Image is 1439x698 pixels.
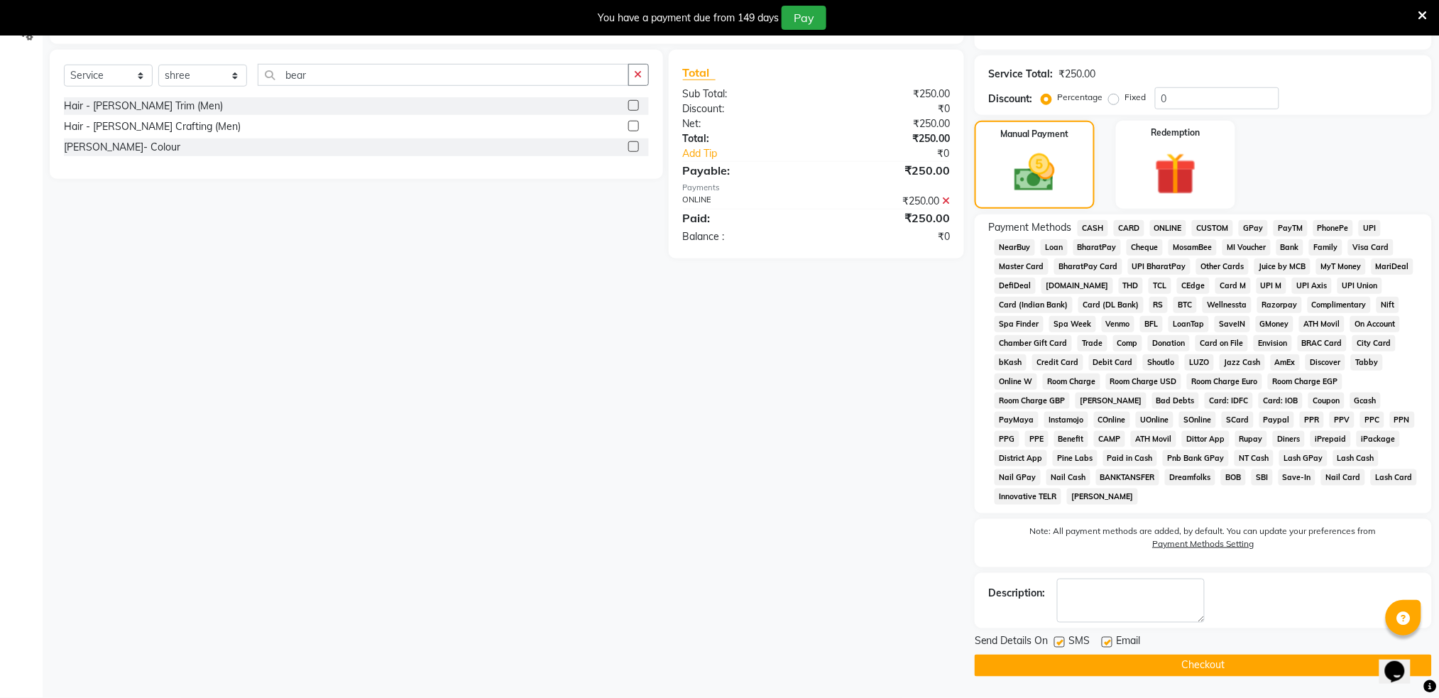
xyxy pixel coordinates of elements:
[1313,220,1354,236] span: PhonePe
[1150,220,1187,236] span: ONLINE
[816,131,961,146] div: ₹250.00
[995,393,1070,409] span: Room Charge GBP
[1131,431,1176,447] span: ATH Movil
[683,182,950,194] div: Payments
[1094,412,1131,428] span: COnline
[989,67,1054,82] div: Service Total:
[975,634,1049,652] span: Send Details On
[672,146,841,161] a: Add Tip
[995,373,1037,390] span: Online W
[1076,393,1147,409] span: [PERSON_NAME]
[1235,450,1274,467] span: NT Cash
[1000,128,1068,141] label: Manual Payment
[1002,149,1068,196] img: _cash.svg
[1308,297,1372,313] span: Complimentary
[1279,469,1316,486] span: Save-In
[1054,431,1089,447] span: Benefit
[816,87,961,102] div: ₹250.00
[1128,258,1191,275] span: UPI BharatPay
[1069,634,1090,652] span: SMS
[672,194,816,209] div: ONLINE
[672,162,816,179] div: Payable:
[975,655,1432,677] button: Checkout
[782,6,826,30] button: Pay
[1235,431,1268,447] span: Rupay
[1371,469,1417,486] span: Lash Card
[1279,450,1328,467] span: Lash GPay
[1078,220,1108,236] span: CASH
[1089,354,1138,371] span: Debit Card
[672,87,816,102] div: Sub Total:
[1185,354,1214,371] span: LUZO
[995,335,1072,351] span: Chamber Gift Card
[1046,469,1090,486] span: Nail Cash
[1348,239,1394,256] span: Visa Card
[672,229,816,244] div: Balance :
[1152,393,1200,409] span: Bad Debts
[1195,335,1248,351] span: Card on File
[1316,258,1366,275] span: MyT Money
[1239,220,1268,236] span: GPay
[1187,373,1262,390] span: Room Charge Euro
[1359,220,1381,236] span: UPI
[1298,335,1347,351] span: BRAC Card
[1259,412,1295,428] span: Paypal
[1215,278,1251,294] span: Card M
[1153,538,1254,550] label: Payment Methods Setting
[1179,412,1216,428] span: SOnline
[816,209,961,227] div: ₹250.00
[1103,450,1158,467] span: Paid in Cash
[1377,297,1399,313] span: Nift
[1043,373,1100,390] span: Room Charge
[1256,316,1294,332] span: GMoney
[1149,278,1171,294] span: TCL
[1096,469,1160,486] span: BANKTANSFER
[995,258,1049,275] span: Master Card
[1059,67,1096,82] div: ₹250.00
[672,116,816,131] div: Net:
[1205,393,1253,409] span: Card: IDFC
[1053,450,1098,467] span: Pine Labs
[1106,373,1182,390] span: Room Charge USD
[1041,239,1068,256] span: Loan
[1257,297,1302,313] span: Razorpay
[1169,239,1217,256] span: MosamBee
[1351,354,1383,371] span: Tabby
[1140,316,1163,332] span: BFL
[995,278,1036,294] span: DefiDeal
[64,119,241,134] div: Hair - [PERSON_NAME] Crafting (Men)
[995,316,1044,332] span: Spa Finder
[1127,239,1163,256] span: Cheque
[1151,126,1200,139] label: Redemption
[1054,258,1122,275] span: BharatPay Card
[1372,258,1414,275] span: MariDeal
[64,140,180,155] div: [PERSON_NAME]- Colour
[1113,335,1143,351] span: Comp
[1148,335,1190,351] span: Donation
[995,489,1061,505] span: Innovative TELR
[995,354,1027,371] span: bKash
[1276,239,1304,256] span: Bank
[1142,148,1210,200] img: _gift.svg
[1114,220,1144,236] span: CARD
[1350,393,1381,409] span: Gcash
[1067,489,1138,505] span: [PERSON_NAME]
[989,525,1418,556] label: Note: All payment methods are added, by default. You can update your preferences from
[1222,239,1271,256] span: MI Voucher
[1273,431,1305,447] span: Diners
[1117,634,1141,652] span: Email
[1299,316,1345,332] span: ATH Movil
[672,131,816,146] div: Total:
[1125,91,1147,104] label: Fixed
[1306,354,1345,371] span: Discover
[816,229,961,244] div: ₹0
[672,102,816,116] div: Discount:
[1215,316,1250,332] span: SaveIN
[1078,335,1107,351] span: Trade
[1268,373,1342,390] span: Room Charge EGP
[1271,354,1301,371] span: AmEx
[1337,278,1382,294] span: UPI Union
[1196,258,1249,275] span: Other Cards
[1330,412,1355,428] span: PPV
[1222,412,1254,428] span: SCard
